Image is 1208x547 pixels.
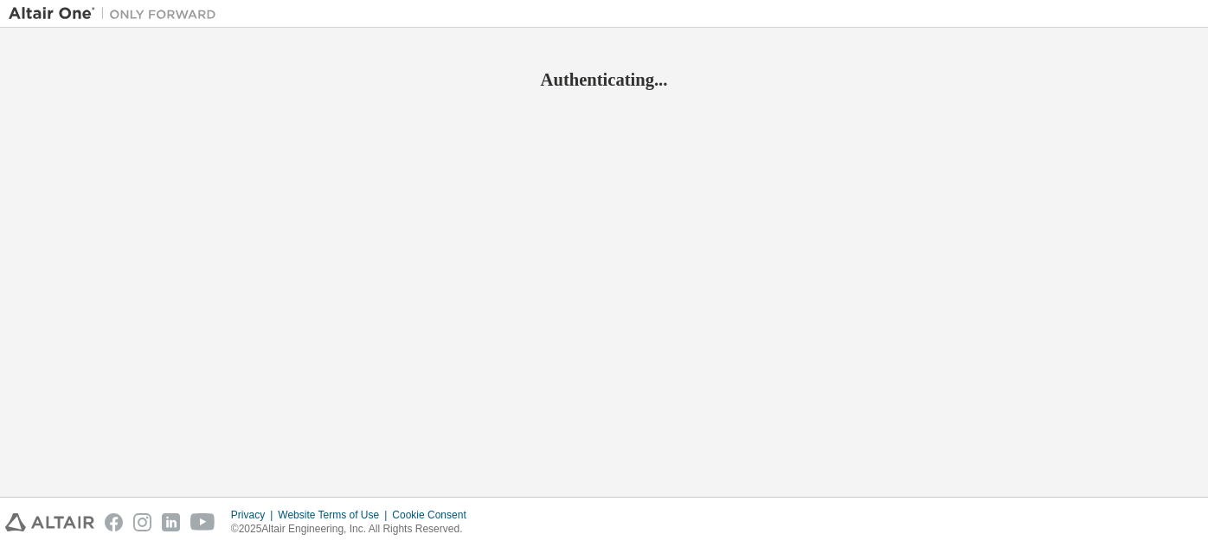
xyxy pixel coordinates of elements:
img: instagram.svg [133,513,151,531]
div: Website Terms of Use [278,508,392,522]
div: Privacy [231,508,278,522]
img: linkedin.svg [162,513,180,531]
img: youtube.svg [190,513,215,531]
div: Cookie Consent [392,508,476,522]
h2: Authenticating... [9,68,1199,91]
img: Altair One [9,5,225,23]
img: altair_logo.svg [5,513,94,531]
img: facebook.svg [105,513,123,531]
p: © 2025 Altair Engineering, Inc. All Rights Reserved. [231,522,477,537]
